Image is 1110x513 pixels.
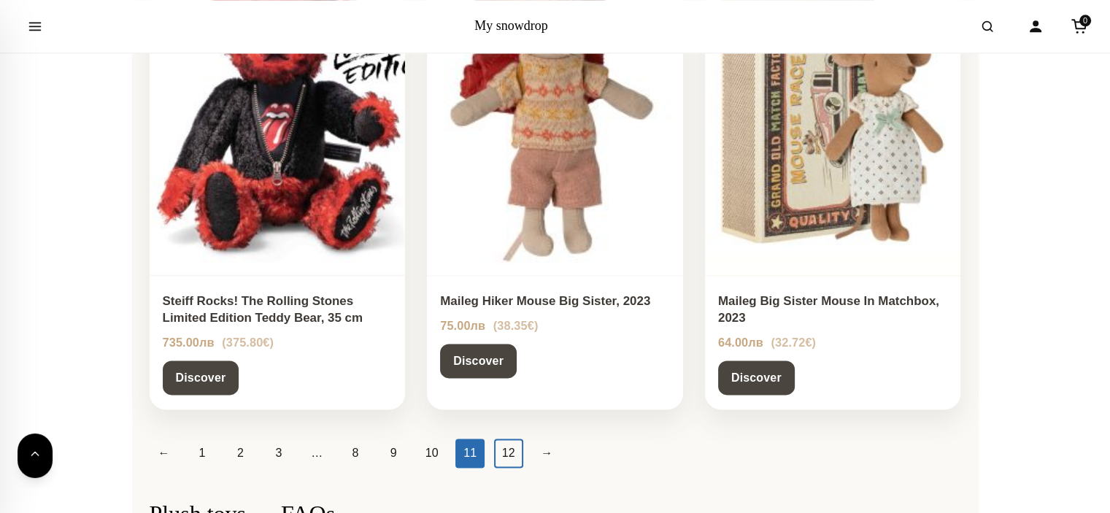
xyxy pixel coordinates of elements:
[470,319,485,332] span: лв
[718,293,948,327] div: Maileg Big Sister Mouse In Matchbox, 2023
[775,336,812,349] span: 32.72
[532,439,561,468] a: →
[1063,10,1095,42] a: Cart
[1079,15,1091,26] span: 0
[163,336,215,349] span: 735.00
[771,336,816,349] span: ( )
[455,439,485,468] span: 11
[379,439,408,468] a: 9
[718,336,763,349] span: 64.00
[15,6,55,47] button: Open menu
[226,336,270,349] span: 375.80
[226,439,255,468] a: 2
[199,336,215,349] span: лв
[440,319,485,332] span: 75.00
[188,439,217,468] a: 1
[528,319,534,332] span: €
[718,360,795,396] a: Discover Maileg Big Sister Mouse In Matchbox, 2023
[341,439,370,468] a: 8
[163,360,239,396] a: Discover Steiff Rocks! The Rolling Stones Limited Edition Teddy Bear, 35 cm
[163,293,393,327] div: Steiff Rocks! The Rolling Stones Limited Edition Teddy Bear, 35 cm
[302,439,331,468] span: …
[493,319,539,332] span: ( )
[967,6,1008,47] button: Open search
[264,439,293,468] a: 3
[805,336,812,349] span: €
[1020,10,1052,42] a: Account
[263,336,269,349] span: €
[474,18,548,33] a: My snowdrop
[440,344,517,379] a: Discover Maileg Hiker Mouse Big Sister, 2023
[417,439,447,468] a: 10
[18,433,53,478] button: Back to top
[222,336,274,349] span: ( )
[497,319,534,332] span: 38.35
[494,439,523,468] a: 12
[748,336,763,349] span: лв
[150,439,179,468] a: ←
[440,293,670,310] div: Maileg Hiker Mouse Big Sister, 2023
